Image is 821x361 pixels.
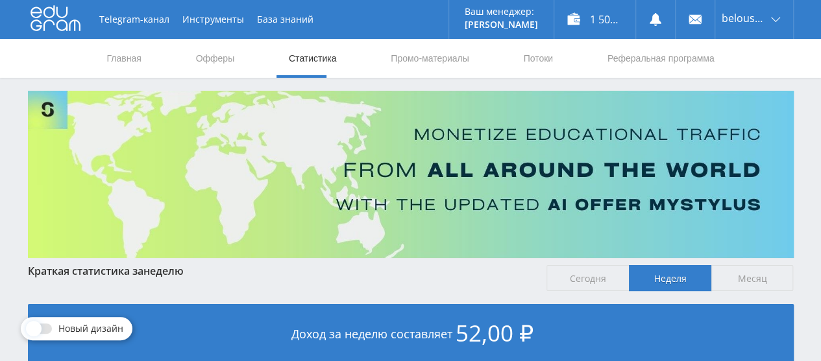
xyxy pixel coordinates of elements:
img: Banner [28,91,794,258]
a: Промо-материалы [389,39,470,78]
p: [PERSON_NAME] [465,19,538,30]
a: Потоки [522,39,554,78]
div: Краткая статистика за [28,265,534,277]
span: неделю [143,264,184,278]
p: Ваш менеджер: [465,6,538,17]
span: Месяц [711,265,794,291]
span: Сегодня [546,265,629,291]
a: Реферальная программа [606,39,716,78]
a: Офферы [195,39,236,78]
a: Статистика [288,39,338,78]
span: Новый дизайн [58,323,123,334]
a: Главная [106,39,143,78]
span: belousova1964 [722,13,767,23]
span: Неделя [629,265,711,291]
span: 52,00 ₽ [456,318,533,348]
